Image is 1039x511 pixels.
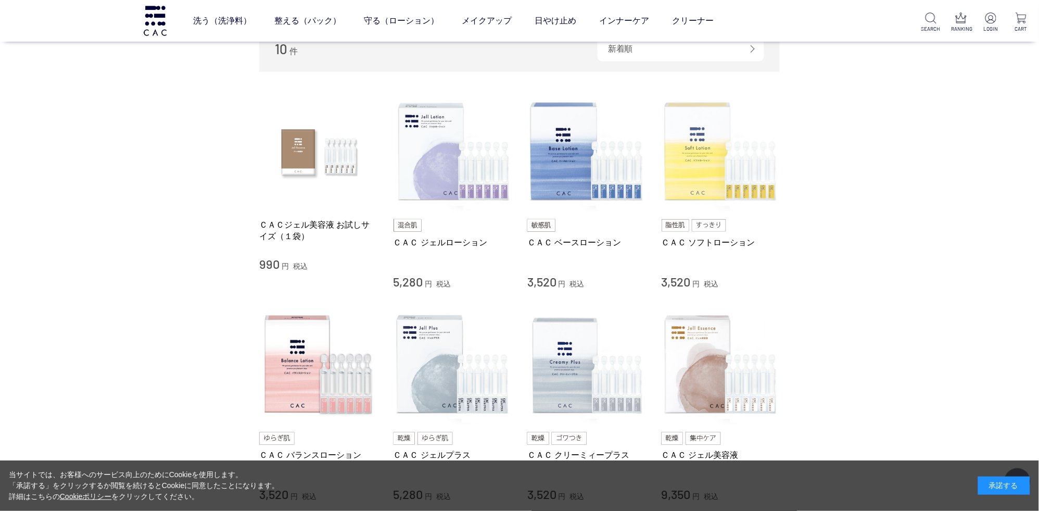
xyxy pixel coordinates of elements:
a: ＣＡＣ ジェルプラス [394,450,512,461]
img: 混合肌 [394,219,422,232]
img: 敏感肌 [527,219,555,232]
p: LOGIN [981,25,1000,33]
img: ＣＡＣ バランスローション [259,306,378,425]
span: 税込 [436,280,451,288]
span: 税込 [704,280,718,288]
a: 守る（ローション） [364,6,439,35]
a: SEARCH [921,13,941,33]
a: クリーナー [672,6,714,35]
span: 税込 [570,280,585,288]
a: ＣＡＣ ジェル美容液 [662,450,780,461]
a: LOGIN [981,13,1000,33]
a: ＣＡＣ クリーミィープラス [527,450,646,461]
div: 承諾する [978,477,1030,495]
span: 円 [282,262,289,270]
a: RANKING [952,13,971,33]
a: ＣＡＣ ベースローション [527,237,646,248]
img: ＣＡＣジェル美容液 お試しサイズ（１袋） [259,93,378,211]
span: 3,520 [527,274,556,289]
div: 当サイトでは、お客様へのサービス向上のためにCookieを使用します。 「承諾する」をクリックするか閲覧を続けるとCookieに同意したことになります。 詳細はこちらの をクリックしてください。 [9,469,280,502]
a: ＣＡＣジェル美容液 お試しサイズ（１袋） [259,219,378,242]
span: 円 [559,280,566,288]
img: ＣＡＣ ジェルプラス [394,306,512,425]
a: Cookieポリシー [60,492,112,501]
a: CART [1011,13,1031,33]
p: CART [1011,25,1031,33]
img: ＣＡＣ クリーミィープラス [527,306,646,425]
img: ゆらぎ肌 [259,432,295,445]
p: RANKING [952,25,971,33]
img: ゴワつき [552,432,587,445]
img: 乾燥 [527,432,549,445]
a: 洗う（洗浄料） [193,6,251,35]
img: すっきり [692,219,726,232]
img: ＣＡＣ ジェル美容液 [662,306,780,425]
a: ＣＡＣ ソフトローション [662,237,780,248]
a: 整える（パック） [274,6,341,35]
img: ＣＡＣ ソフトローション [662,93,780,211]
p: SEARCH [921,25,941,33]
a: ＣＡＣ バランスローション [259,450,378,461]
span: 3,520 [662,274,691,289]
span: 円 [692,280,700,288]
a: 日やけ止め [535,6,576,35]
img: 集中ケア [686,432,721,445]
img: 乾燥 [394,432,415,445]
span: 円 [425,280,432,288]
a: メイクアップ [462,6,512,35]
img: 乾燥 [662,432,683,445]
a: インナーケア [599,6,649,35]
img: logo [142,6,168,35]
a: ＣＡＣ ジェルローション [394,237,512,248]
img: ＣＡＣ ベースローション [527,93,646,211]
img: 脂性肌 [662,219,689,232]
img: ＣＡＣ ジェルローション [394,93,512,211]
img: ゆらぎ肌 [417,432,453,445]
span: 税込 [293,262,308,270]
span: 990 [259,256,280,271]
span: 5,280 [394,274,423,289]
